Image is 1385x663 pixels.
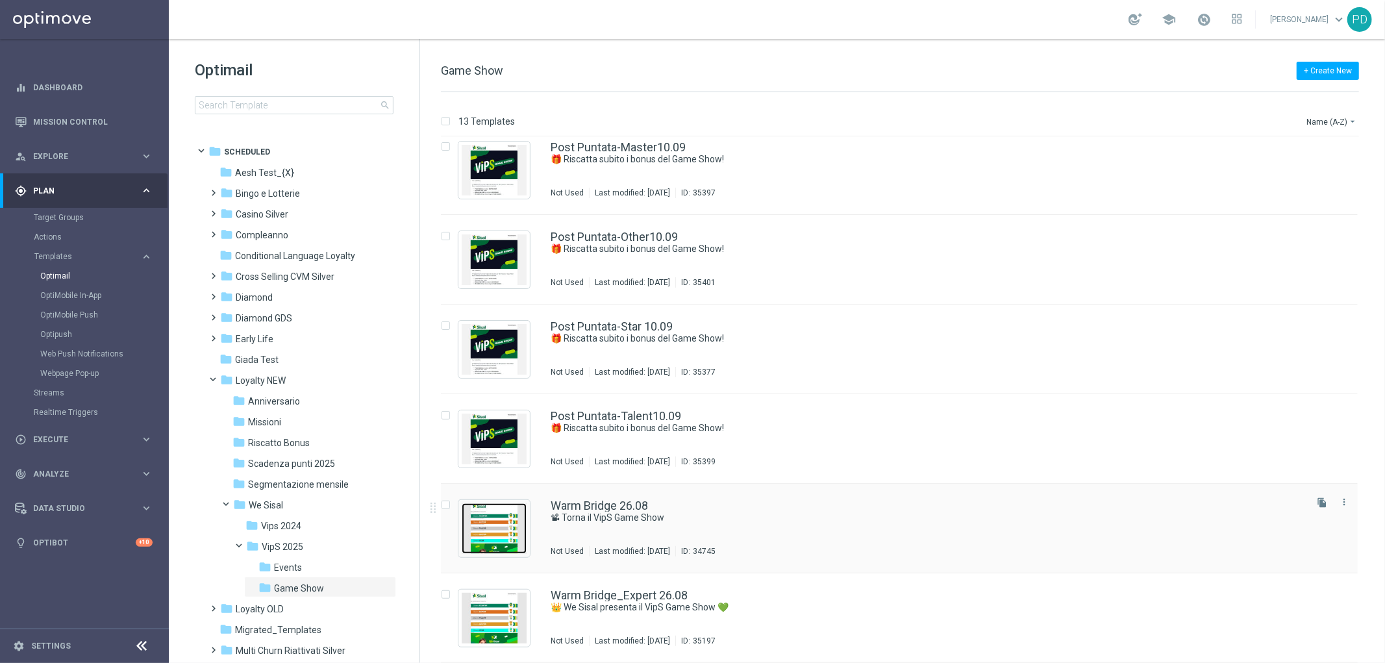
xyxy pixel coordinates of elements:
i: folder [220,602,233,615]
button: play_circle_outline Execute keyboard_arrow_right [14,434,153,445]
i: folder [232,436,245,449]
span: Templates [34,253,127,260]
i: folder [220,228,233,241]
div: PD [1347,7,1372,32]
a: 👑 We Sisal presenta il VipS Game Show 💚 [551,601,1273,614]
div: Last modified: [DATE] [590,277,675,288]
div: ID: [675,546,716,557]
i: settings [13,640,25,652]
i: folder [220,269,233,282]
div: Last modified: [DATE] [590,188,675,198]
a: Realtime Triggers [34,407,135,418]
i: keyboard_arrow_right [140,468,153,480]
a: Post Puntata-Star 10.09 [551,321,673,332]
i: gps_fixed [15,185,27,197]
i: folder [220,373,233,386]
div: Last modified: [DATE] [590,457,675,467]
img: 35377.jpeg [462,324,527,375]
span: Riscatto Bonus [248,437,310,449]
div: Press SPACE to select this row. [428,125,1382,215]
div: Last modified: [DATE] [590,546,675,557]
span: Aesh Test_{X} [235,167,294,179]
div: Last modified: [DATE] [590,636,675,646]
i: folder [219,623,232,636]
a: Mission Control [33,105,153,139]
div: 35399 [693,457,716,467]
button: person_search Explore keyboard_arrow_right [14,151,153,162]
div: Press SPACE to select this row. [428,305,1382,394]
a: 🎁 Riscatta subito i bonus del Game Show! [551,422,1273,434]
div: Templates [34,253,140,260]
div: Data Studio [15,503,140,514]
i: arrow_drop_down [1347,116,1358,127]
i: folder [208,145,221,158]
button: Data Studio keyboard_arrow_right [14,503,153,514]
button: Templates keyboard_arrow_right [34,251,153,262]
a: OptiMobile Push [40,310,135,320]
a: Post Puntata-Other10.09 [551,231,678,243]
a: Post Puntata-Master10.09 [551,142,686,153]
div: Not Used [551,277,584,288]
a: Dashboard [33,70,153,105]
i: keyboard_arrow_right [140,150,153,162]
i: folder [258,560,271,573]
button: track_changes Analyze keyboard_arrow_right [14,469,153,479]
span: Loyalty OLD [236,603,284,615]
span: Conditional Language Loyalty [235,250,355,262]
button: file_copy [1314,494,1330,511]
div: 🎁 Riscatta subito i bonus del Game Show! [551,332,1303,345]
i: more_vert [1339,497,1349,507]
span: Scheduled [224,146,270,158]
a: Optipush [40,329,135,340]
a: 🎁 Riscatta subito i bonus del Game Show! [551,153,1273,166]
div: 35377 [693,367,716,377]
a: 🎁 Riscatta subito i bonus del Game Show! [551,243,1273,255]
i: keyboard_arrow_right [140,502,153,514]
button: + Create New [1297,62,1359,80]
i: folder [220,290,233,303]
div: Press SPACE to select this row. [428,394,1382,484]
div: Mission Control [15,105,153,139]
button: equalizer Dashboard [14,82,153,93]
span: Scadenza punti 2025 [248,458,335,469]
i: folder [220,186,233,199]
span: Game Show [274,582,324,594]
span: VipS 2025 [262,541,303,553]
div: Mission Control [14,117,153,127]
div: Realtime Triggers [34,403,168,422]
i: folder [258,581,271,594]
span: Segmentazione mensile [248,479,349,490]
i: folder [219,353,232,366]
div: Dashboard [15,70,153,105]
a: OptiMobile In-App [40,290,135,301]
i: keyboard_arrow_right [140,184,153,197]
i: folder [219,166,232,179]
div: Streams [34,383,168,403]
span: Analyze [33,470,140,478]
span: Anniversario [248,395,300,407]
div: ID: [675,188,716,198]
span: Explore [33,153,140,160]
i: keyboard_arrow_right [140,433,153,445]
span: Bingo e Lotterie [236,188,300,199]
i: folder [246,540,259,553]
button: lightbulb Optibot +10 [14,538,153,548]
i: play_circle_outline [15,434,27,445]
div: Not Used [551,188,584,198]
div: Optibot [15,525,153,560]
button: more_vert [1338,494,1351,510]
div: Last modified: [DATE] [590,367,675,377]
div: Target Groups [34,208,168,227]
div: Templates [34,247,168,383]
i: folder [232,415,245,428]
i: folder [219,249,232,262]
i: folder [233,498,246,511]
span: search [380,100,390,110]
i: folder [245,519,258,532]
button: gps_fixed Plan keyboard_arrow_right [14,186,153,196]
